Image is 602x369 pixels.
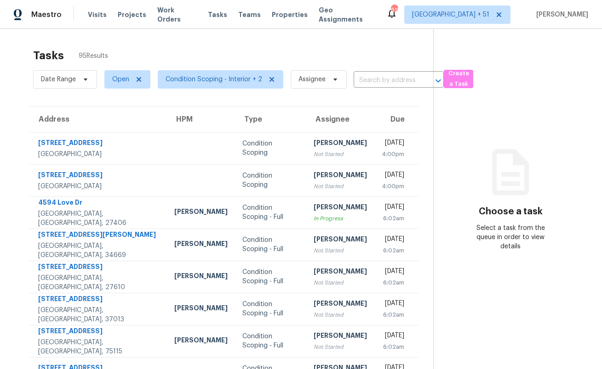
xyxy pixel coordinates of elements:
button: Create a Task [444,70,473,88]
div: [PERSON_NAME] [314,331,367,342]
span: Date Range [41,75,76,84]
span: Open [112,75,129,84]
div: In Progress [314,214,367,223]
div: [DATE] [382,170,404,182]
th: Due [374,106,419,132]
h2: Tasks [33,51,64,60]
span: Work Orders [157,6,197,24]
input: Search by address [354,73,418,88]
div: Condition Scoping - Full [242,235,299,254]
span: Properties [272,10,308,19]
div: Not Started [314,310,367,319]
th: Address [29,106,167,132]
span: Maestro [31,10,62,19]
div: [PERSON_NAME] [174,207,228,218]
div: 4:00pm [382,150,404,159]
div: Condition Scoping [242,171,299,190]
div: [STREET_ADDRESS] [38,294,160,306]
div: [GEOGRAPHIC_DATA], [GEOGRAPHIC_DATA], 37013 [38,306,160,324]
div: [DATE] [382,138,404,150]
div: Not Started [314,182,367,191]
div: 4594 Love Dr [38,198,160,209]
div: Not Started [314,246,367,255]
div: [PERSON_NAME] [174,303,228,315]
div: Condition Scoping - Full [242,203,299,222]
div: [DATE] [382,331,404,342]
div: [DATE] [382,299,404,310]
div: [STREET_ADDRESS] [38,262,160,274]
div: [DATE] [382,267,404,278]
div: [STREET_ADDRESS] [38,326,160,338]
div: [GEOGRAPHIC_DATA] [38,182,160,191]
div: [PERSON_NAME] [174,271,228,283]
div: Condition Scoping - Full [242,300,299,318]
div: [PERSON_NAME] [314,235,367,246]
div: [PERSON_NAME] [174,239,228,251]
div: [PERSON_NAME] [314,299,367,310]
span: Assignee [298,75,326,84]
div: 6:02am [382,278,404,287]
h3: Choose a task [479,207,543,216]
th: Type [235,106,306,132]
div: [PERSON_NAME] [314,170,367,182]
span: Create a Task [448,68,469,89]
div: Condition Scoping [242,139,299,157]
span: [PERSON_NAME] [533,10,588,19]
button: Open [432,74,445,87]
div: [STREET_ADDRESS] [38,138,160,150]
div: Condition Scoping - Full [242,332,299,350]
div: [STREET_ADDRESS][PERSON_NAME] [38,230,160,241]
div: 6:02am [382,342,404,352]
span: Tasks [208,11,227,18]
div: [PERSON_NAME] [314,202,367,214]
div: 619 [391,6,397,15]
div: [DATE] [382,202,404,214]
div: [GEOGRAPHIC_DATA], [GEOGRAPHIC_DATA], 27610 [38,274,160,292]
div: Condition Scoping - Full [242,268,299,286]
div: Select a task from the queue in order to view details [472,224,549,251]
div: Not Started [314,278,367,287]
div: [GEOGRAPHIC_DATA], [GEOGRAPHIC_DATA], 34669 [38,241,160,260]
div: [GEOGRAPHIC_DATA] [38,150,160,159]
div: [PERSON_NAME] [314,267,367,278]
div: Not Started [314,150,367,159]
span: Geo Assignments [319,6,375,24]
th: HPM [167,106,235,132]
span: Teams [238,10,261,19]
span: 95 Results [79,51,108,61]
div: Not Started [314,342,367,352]
span: [GEOGRAPHIC_DATA] + 51 [412,10,489,19]
div: [STREET_ADDRESS] [38,170,160,182]
div: 6:02am [382,310,404,319]
span: Visits [88,10,107,19]
div: 4:00pm [382,182,404,191]
div: [PERSON_NAME] [314,138,367,150]
div: [GEOGRAPHIC_DATA], [GEOGRAPHIC_DATA], 75115 [38,338,160,356]
div: [DATE] [382,235,404,246]
span: Condition Scoping - Interior + 2 [166,75,262,84]
span: Projects [118,10,146,19]
div: [PERSON_NAME] [174,335,228,347]
th: Assignee [306,106,374,132]
div: [GEOGRAPHIC_DATA], [GEOGRAPHIC_DATA], 27406 [38,209,160,228]
div: 6:02am [382,214,404,223]
div: 6:02am [382,246,404,255]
